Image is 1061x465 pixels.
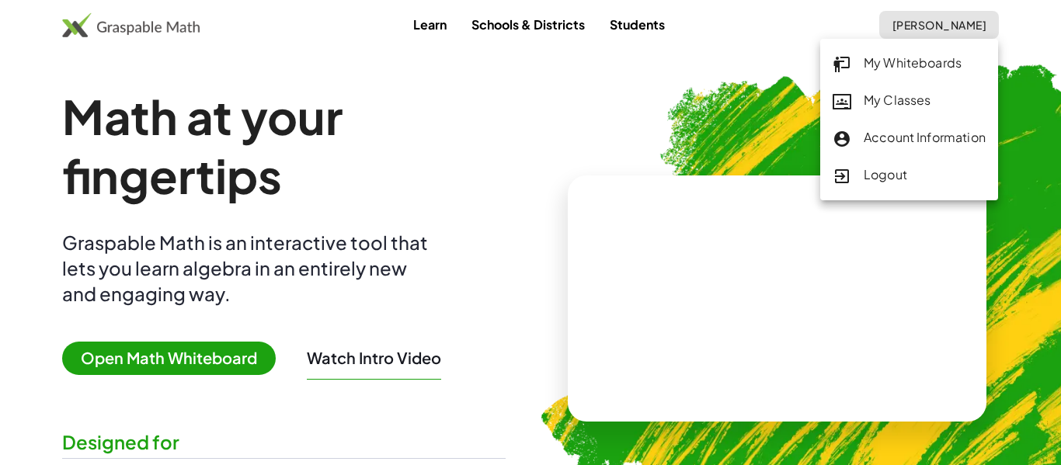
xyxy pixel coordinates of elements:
a: My Classes [820,82,998,120]
div: Account Information [833,128,986,148]
div: Designed for [62,429,506,455]
a: Schools & Districts [459,10,597,39]
div: Graspable Math is an interactive tool that lets you learn algebra in an entirely new and engaging... [62,230,435,307]
div: My Whiteboards [833,54,986,74]
a: Open Math Whiteboard [62,351,288,367]
a: Students [597,10,677,39]
span: Open Math Whiteboard [62,342,276,375]
span: [PERSON_NAME] [892,18,986,32]
a: Learn [401,10,459,39]
a: My Whiteboards [820,45,998,82]
div: Logout [833,165,986,186]
button: Watch Intro Video [307,348,441,368]
h1: Math at your fingertips [62,87,506,205]
button: [PERSON_NAME] [879,11,999,39]
video: What is this? This is dynamic math notation. Dynamic math notation plays a central role in how Gr... [661,241,894,357]
div: My Classes [833,91,986,111]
